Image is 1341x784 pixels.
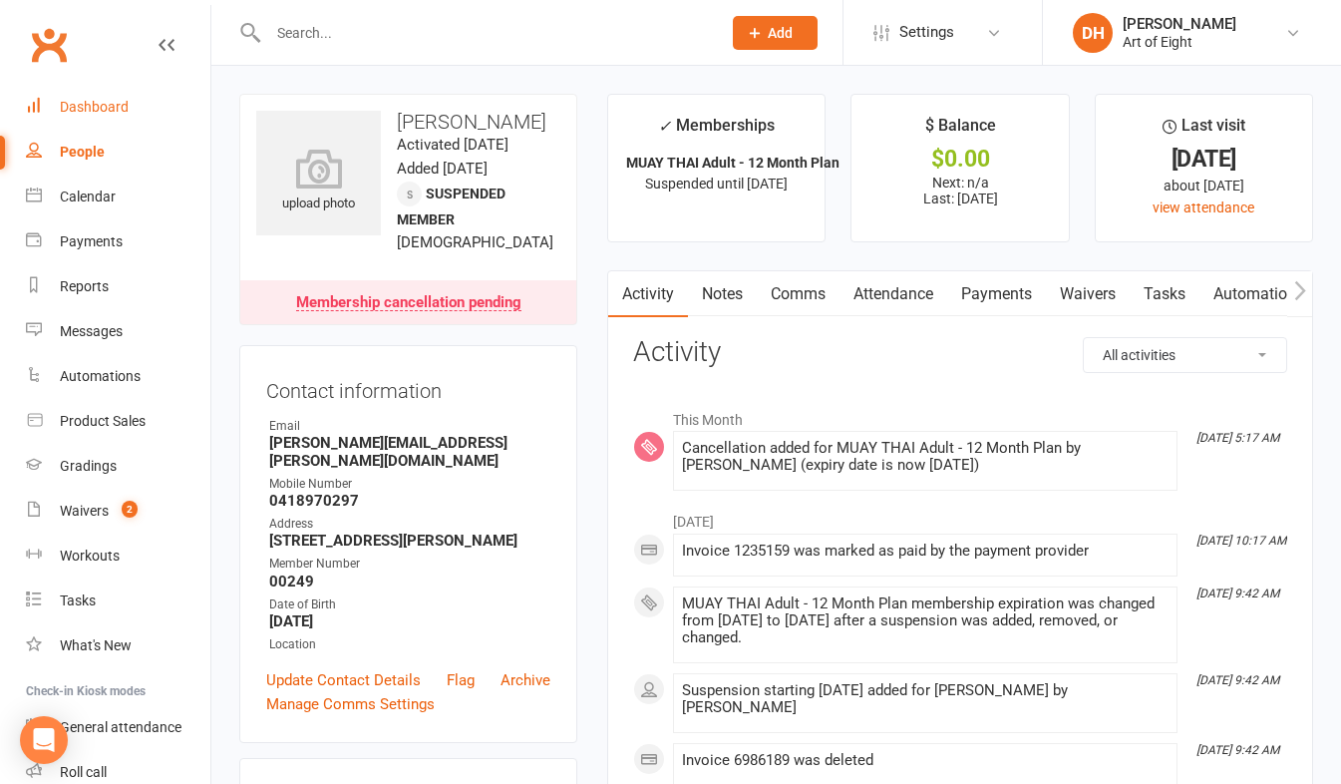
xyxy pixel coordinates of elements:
a: Dashboard [26,85,210,130]
strong: [PERSON_NAME][EMAIL_ADDRESS][PERSON_NAME][DOMAIN_NAME] [269,434,550,470]
div: Mobile Number [269,475,550,494]
li: [DATE] [633,501,1287,533]
li: This Month [633,399,1287,431]
a: People [26,130,210,175]
span: Add [768,25,793,41]
a: Comms [757,271,839,317]
a: Update Contact Details [266,668,421,692]
h3: [PERSON_NAME] [256,111,560,133]
div: $0.00 [869,149,1050,170]
h3: Activity [633,337,1287,368]
a: General attendance kiosk mode [26,705,210,750]
a: Notes [688,271,757,317]
div: Last visit [1163,113,1245,149]
input: Search... [262,19,707,47]
div: Waivers [60,503,109,519]
a: Gradings [26,444,210,489]
div: [PERSON_NAME] [1123,15,1236,33]
a: Automations [26,354,210,399]
div: Gradings [60,458,117,474]
a: Payments [947,271,1046,317]
a: Workouts [26,534,210,579]
span: [DEMOGRAPHIC_DATA] [397,233,553,251]
div: Location [269,635,550,654]
i: [DATE] 9:42 AM [1196,587,1279,600]
i: [DATE] 10:17 AM [1196,534,1286,548]
strong: [DATE] [269,612,550,630]
div: Messages [60,323,123,339]
div: Payments [60,233,123,249]
strong: 00249 [269,573,550,590]
a: Waivers 2 [26,489,210,534]
a: Automations [1199,271,1318,317]
div: Invoice 1235159 was marked as paid by the payment provider [682,543,1169,560]
a: What's New [26,623,210,668]
i: [DATE] 9:42 AM [1196,673,1279,687]
a: Activity [608,271,688,317]
div: Suspension starting [DATE] added for [PERSON_NAME] by [PERSON_NAME] [682,682,1169,716]
div: Member Number [269,555,550,574]
a: Archive [501,668,550,692]
div: MUAY THAI Adult - 12 Month Plan membership expiration was changed from [DATE] to [DATE] after a s... [682,595,1169,646]
div: [DATE] [1114,149,1294,170]
time: Activated [DATE] [397,136,508,154]
a: Payments [26,219,210,264]
div: Date of Birth [269,595,550,614]
div: about [DATE] [1114,175,1294,196]
div: General attendance [60,719,181,735]
div: People [60,144,105,160]
div: Open Intercom Messenger [20,716,68,764]
a: Messages [26,309,210,354]
a: Tasks [1130,271,1199,317]
i: [DATE] 9:42 AM [1196,743,1279,757]
div: Address [269,515,550,534]
div: Dashboard [60,99,129,115]
div: Tasks [60,592,96,608]
span: Suspended member [397,186,505,227]
div: Roll call [60,764,107,780]
div: DH [1073,13,1113,53]
div: Calendar [60,189,116,204]
a: Flag [447,668,475,692]
div: Membership cancellation pending [296,295,521,311]
span: 2 [122,501,138,518]
a: Waivers [1046,271,1130,317]
div: Automations [60,368,141,384]
a: Clubworx [24,20,74,70]
span: Suspended until [DATE] [645,176,788,192]
a: Reports [26,264,210,309]
p: Next: n/a Last: [DATE] [869,175,1050,206]
time: Added [DATE] [397,160,488,178]
strong: MUAY THAI Adult - 12 Month Plan [626,155,839,171]
span: Settings [899,10,954,55]
h3: Contact information [266,372,550,402]
button: Add [733,16,818,50]
div: Memberships [658,113,775,150]
div: $ Balance [925,113,996,149]
a: Attendance [839,271,947,317]
i: ✓ [658,117,671,136]
div: What's New [60,637,132,653]
div: Invoice 6986189 was deleted [682,752,1169,769]
div: Product Sales [60,413,146,429]
strong: 0418970297 [269,492,550,510]
strong: [STREET_ADDRESS][PERSON_NAME] [269,532,550,550]
div: Cancellation added for MUAY THAI Adult - 12 Month Plan by [PERSON_NAME] (expiry date is now [DATE]) [682,440,1169,474]
i: [DATE] 5:17 AM [1196,431,1279,445]
div: Email [269,417,550,436]
a: Calendar [26,175,210,219]
a: view attendance [1153,199,1254,215]
a: Product Sales [26,399,210,444]
div: Workouts [60,548,120,564]
a: Tasks [26,579,210,623]
a: Manage Comms Settings [266,692,435,716]
div: Reports [60,278,109,294]
div: Art of Eight [1123,33,1236,51]
div: upload photo [256,149,381,214]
